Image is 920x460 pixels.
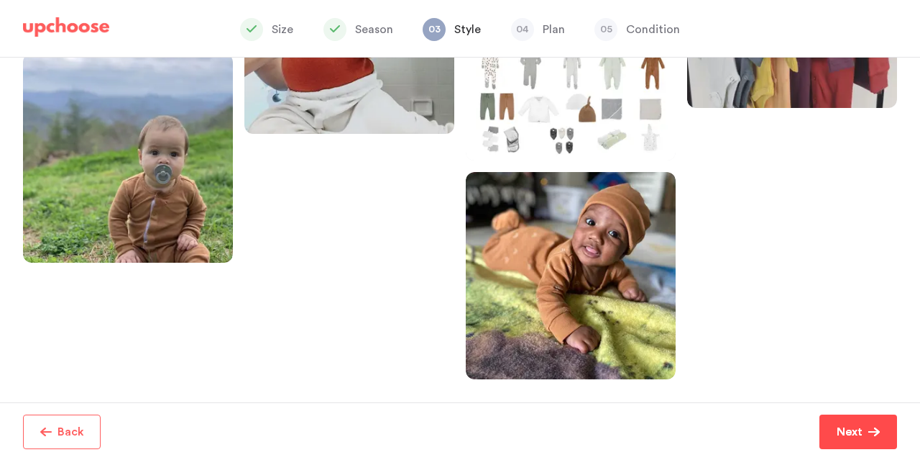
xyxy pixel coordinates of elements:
img: UpChoose [23,17,109,37]
p: Condition [626,21,680,38]
p: Back [57,423,84,441]
span: 03 [423,18,446,41]
span: 04 [511,18,534,41]
p: Size [272,21,293,38]
span: 05 [594,18,617,41]
button: Next [819,415,897,449]
button: Back [23,415,101,449]
a: UpChoose [23,17,109,44]
p: Plan [543,21,565,38]
p: Next [837,423,862,441]
p: Style [454,21,481,38]
p: Season [355,21,393,38]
